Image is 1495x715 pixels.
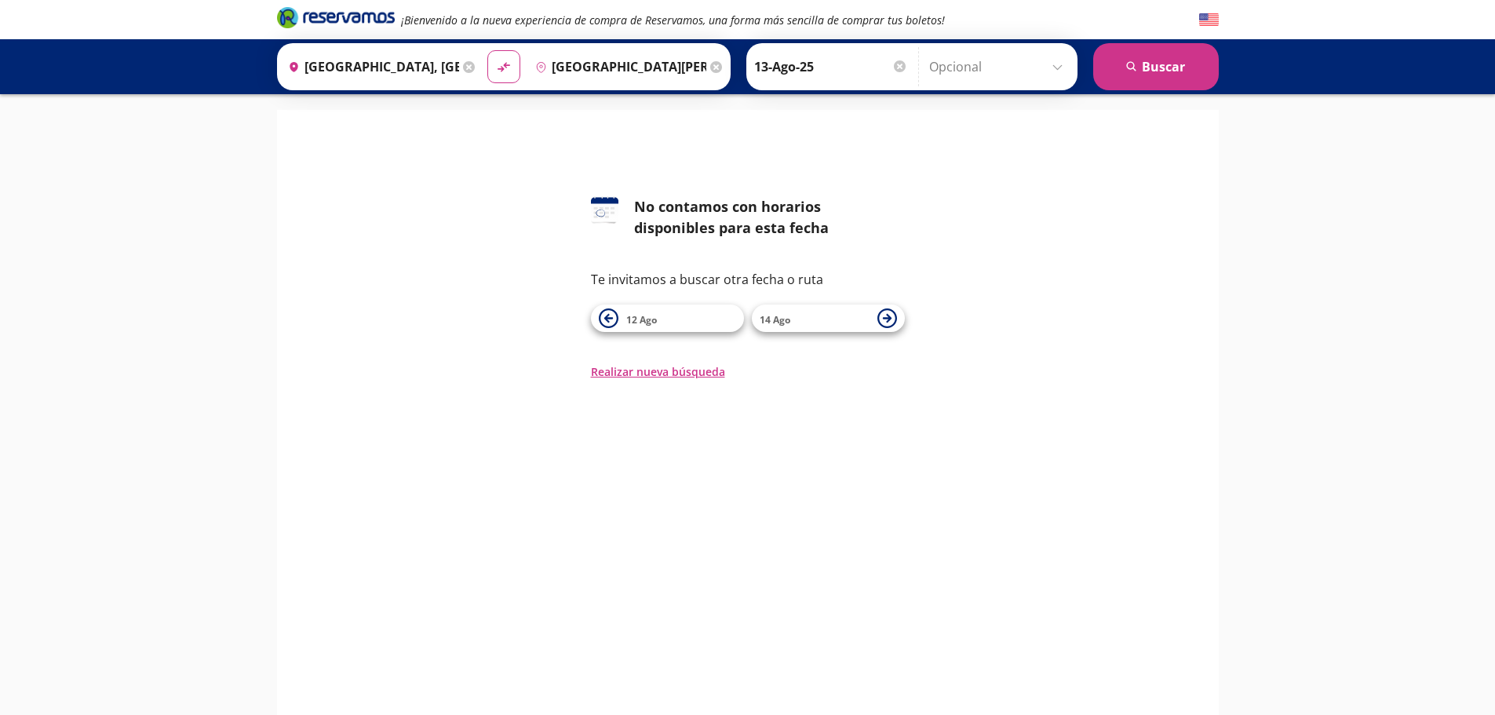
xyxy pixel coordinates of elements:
em: ¡Bienvenido a la nueva experiencia de compra de Reservamos, una forma más sencilla de comprar tus... [401,13,945,27]
input: Opcional [929,47,1070,86]
a: Brand Logo [277,5,395,34]
input: Buscar Destino [529,47,706,86]
i: Brand Logo [277,5,395,29]
span: 12 Ago [626,313,657,326]
span: 14 Ago [760,313,790,326]
button: 12 Ago [591,305,744,332]
p: Te invitamos a buscar otra fecha o ruta [591,270,905,289]
input: Elegir Fecha [754,47,908,86]
input: Buscar Origen [282,47,459,86]
button: English [1199,10,1219,30]
button: Realizar nueva búsqueda [591,363,725,380]
button: Buscar [1093,43,1219,90]
div: No contamos con horarios disponibles para esta fecha [634,196,905,239]
button: 14 Ago [752,305,905,332]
